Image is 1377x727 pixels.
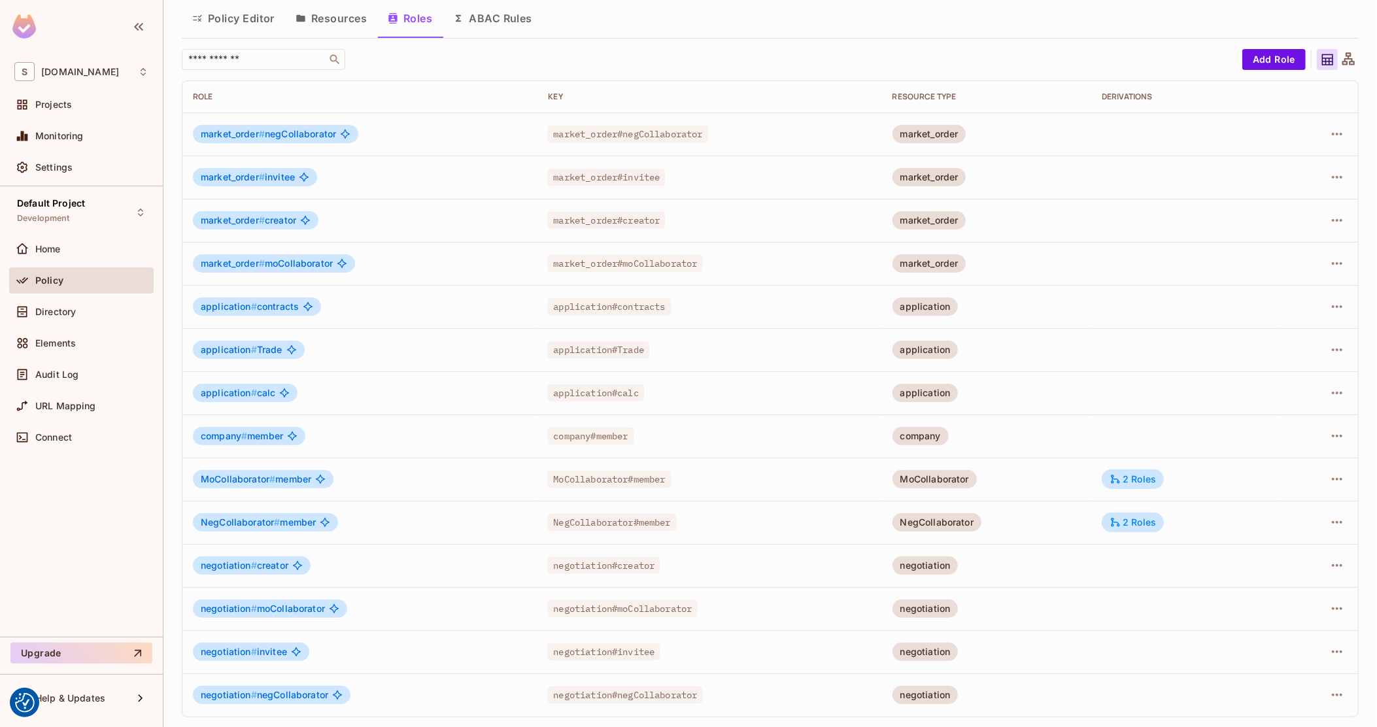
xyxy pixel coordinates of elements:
span: member [201,517,316,528]
span: application#Trade [548,341,649,358]
button: Policy Editor [182,2,285,35]
span: Default Project [17,198,85,209]
div: negotiation [892,556,959,575]
span: member [201,431,283,441]
span: # [251,344,257,355]
span: # [251,560,257,571]
span: negotiation [201,603,257,614]
span: market_order#moCollaborator [548,255,702,272]
span: # [251,646,257,657]
span: creator [201,215,296,226]
div: application [892,384,959,402]
span: # [251,689,257,700]
div: Derivations [1102,92,1268,102]
span: # [259,171,265,182]
span: company#member [548,428,633,445]
span: negotiation#invitee [548,643,660,660]
span: Elements [35,338,76,348]
span: Help & Updates [35,693,105,703]
div: market_order [892,168,966,186]
span: Policy [35,275,63,286]
span: member [201,474,311,484]
span: Directory [35,307,76,317]
span: # [251,301,257,312]
span: # [241,430,247,441]
span: Trade [201,345,282,355]
div: 2 Roles [1110,516,1156,528]
span: Projects [35,99,72,110]
button: Resources [285,2,377,35]
span: market_order#invitee [548,169,665,186]
button: Consent Preferences [15,693,35,713]
span: market_order [201,128,265,139]
div: Key [548,92,871,102]
div: market_order [892,125,966,143]
span: # [269,473,275,484]
div: market_order [892,254,966,273]
span: market_order [201,171,265,182]
div: MoCollaborator [892,470,977,488]
div: application [892,297,959,316]
span: # [259,128,265,139]
span: S [14,62,35,81]
img: Revisit consent button [15,693,35,713]
img: SReyMgAAAABJRU5ErkJggg== [12,14,36,39]
span: application#calc [548,384,643,401]
span: application [201,387,257,398]
span: # [259,258,265,269]
span: market_order#negCollaborator [548,126,707,143]
span: moCollaborator [201,603,325,614]
span: market_order [201,214,265,226]
span: negotiation [201,560,257,571]
div: negotiation [892,686,959,704]
div: company [892,427,949,445]
span: market_order [201,258,265,269]
span: Home [35,244,61,254]
span: URL Mapping [35,401,96,411]
span: application#contracts [548,298,670,315]
span: contracts [201,301,299,312]
span: # [251,603,257,614]
span: MoCollaborator [201,473,275,484]
span: Workspace: sea.live [41,67,119,77]
span: calc [201,388,275,398]
span: invitee [201,172,295,182]
span: negotiation#creator [548,557,660,574]
span: MoCollaborator#member [548,471,670,488]
span: negotiation [201,646,257,657]
span: market_order#creator [548,212,665,229]
span: negotiation#moCollaborator [548,600,697,617]
button: Upgrade [10,643,152,664]
div: Role [193,92,527,102]
span: NegCollaborator#member [548,514,675,531]
button: ABAC Rules [443,2,543,35]
span: application [201,344,257,355]
button: Roles [377,2,443,35]
span: application [201,301,257,312]
span: NegCollaborator [201,516,280,528]
span: # [259,214,265,226]
button: Add Role [1242,49,1306,70]
span: Connect [35,432,72,443]
span: Development [17,213,70,224]
span: # [274,516,280,528]
span: negCollaborator [201,690,328,700]
span: # [251,387,257,398]
div: negotiation [892,643,959,661]
span: negCollaborator [201,129,336,139]
span: Audit Log [35,369,78,380]
div: negotiation [892,600,959,618]
div: market_order [892,211,966,229]
div: 2 Roles [1110,473,1156,485]
span: invitee [201,647,287,657]
div: application [892,341,959,359]
div: NegCollaborator [892,513,981,532]
span: Settings [35,162,73,173]
span: moCollaborator [201,258,333,269]
span: creator [201,560,288,571]
span: negotiation [201,689,257,700]
span: negotiation#negCollaborator [548,686,702,703]
span: Monitoring [35,131,84,141]
span: company [201,430,247,441]
div: RESOURCE TYPE [892,92,1081,102]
